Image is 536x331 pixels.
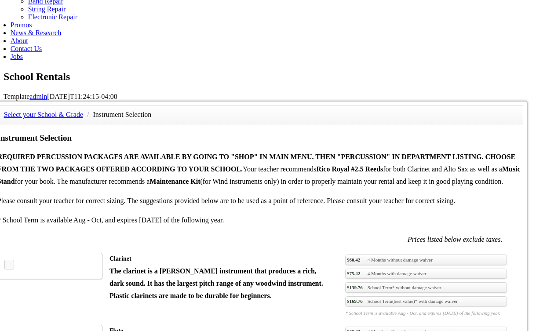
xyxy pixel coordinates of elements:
[28,5,66,13] a: String Repair
[93,109,151,121] li: Instrument Selection
[29,93,47,100] a: admin
[28,13,77,21] a: Electronic Repair
[109,253,332,265] div: Clarinet
[4,260,14,269] a: MP3 Clip
[4,93,29,100] span: Template
[4,111,83,118] a: Select your School & Grade
[345,309,507,316] em: * School Term is available Aug - Oct, and expires [DATE] of the following year.
[316,165,383,173] strong: Rico Royal #2.5 Reeds
[345,282,507,293] a: $139.76School Term* without damage waiver
[109,267,323,299] strong: The clarinet is a [PERSON_NAME] instrument that produces a rich, dark sound. It has the largest p...
[85,111,91,118] span: /
[347,298,363,305] span: $169.76
[11,29,62,36] a: News & Research
[11,37,28,44] a: About
[11,45,42,52] a: Contact Us
[347,270,360,277] span: $75.42
[347,284,363,291] span: $139.76
[11,53,23,60] a: Jobs
[149,178,200,185] strong: Maintenance Kit
[408,236,502,243] em: Prices listed below exclude taxes.
[345,296,507,307] a: $169.76School Term(best value)* with damage waiver
[345,269,507,279] a: $75.424 Months with damage waiver
[347,256,360,263] span: $60.42
[345,255,507,265] a: $60.424 Months without damage waiver
[11,21,32,29] a: Promos
[47,93,117,100] span: [DATE]T11:24:15-04:00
